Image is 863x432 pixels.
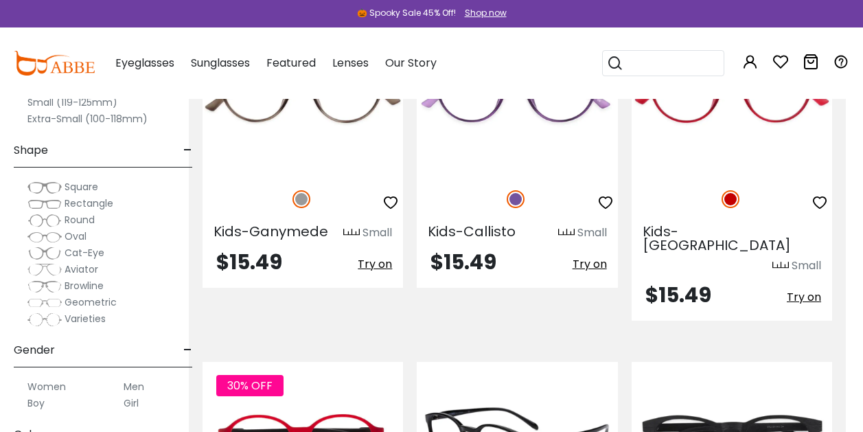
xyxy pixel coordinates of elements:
div: 🎃 Spooky Sale 45% Off! [357,7,456,19]
span: Try on [358,256,392,272]
label: Girl [124,395,139,411]
label: Extra-Small (100-118mm) [27,111,148,127]
img: Browline.png [27,280,62,293]
span: Kids-Ganymede [214,222,328,241]
img: abbeglasses.com [14,51,95,76]
span: - [183,134,192,167]
label: Small (119-125mm) [27,94,117,111]
span: Square [65,180,98,194]
span: - [183,334,192,367]
img: Varieties.png [27,312,62,327]
div: Small [577,225,607,241]
span: Geometric [65,295,117,309]
span: $15.49 [645,280,711,310]
span: Round [65,213,95,227]
img: size ruler [772,261,789,271]
label: Boy [27,395,45,411]
img: Square.png [27,181,62,194]
span: Our Story [385,55,437,71]
span: Gender [14,334,55,367]
div: Shop now [465,7,507,19]
span: Rectangle [65,196,113,210]
span: $15.49 [216,247,282,277]
div: Small [363,225,392,241]
img: size ruler [343,228,360,238]
img: Gray [292,190,310,208]
span: Sunglasses [191,55,250,71]
a: Shop now [458,7,507,19]
span: Eyeglasses [115,55,174,71]
span: 30% OFF [216,375,284,396]
span: Kids-[GEOGRAPHIC_DATA] [643,222,791,255]
span: Oval [65,229,87,243]
span: Kids-Callisto [428,222,516,241]
span: Lenses [332,55,369,71]
span: Try on [573,256,607,272]
div: Small [792,258,821,274]
span: Browline [65,279,104,293]
span: Featured [266,55,316,71]
button: Try on [573,252,607,277]
span: $15.49 [430,247,496,277]
label: Men [124,378,144,395]
span: Varieties [65,312,106,326]
img: Oval.png [27,230,62,244]
span: Aviator [65,262,98,276]
img: Red [722,190,739,208]
button: Try on [787,285,821,310]
span: Shape [14,134,48,167]
img: size ruler [558,228,575,238]
img: Purple [507,190,525,208]
img: Cat-Eye.png [27,247,62,260]
button: Try on [358,252,392,277]
span: Cat-Eye [65,246,104,260]
img: Round.png [27,214,62,227]
img: Aviator.png [27,263,62,277]
label: Women [27,378,66,395]
img: Rectangle.png [27,197,62,211]
span: Try on [787,289,821,305]
img: Geometric.png [27,296,62,310]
